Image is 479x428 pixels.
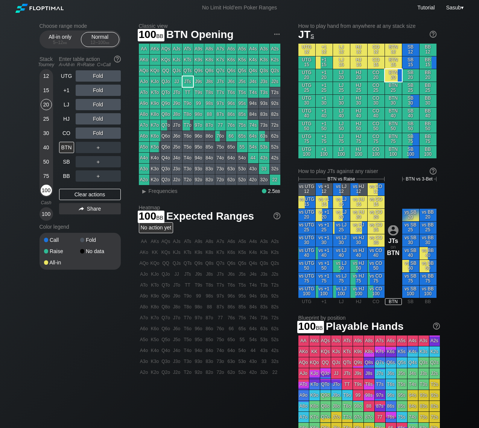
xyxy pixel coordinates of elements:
div: No data [80,249,116,254]
div: 75 [41,170,52,182]
div: T4s [248,87,259,98]
div: KTo [150,87,160,98]
div: Q3s [259,65,269,76]
div: CO 75 [368,133,385,146]
div: ATs [182,44,193,54]
div: J8s [204,76,215,87]
div: 40 [41,142,52,153]
div: 72s [270,120,280,131]
div: 82o [204,175,215,185]
div: KQs [161,55,171,65]
div: 64s [248,131,259,141]
div: T3s [259,87,269,98]
div: KK [150,55,160,65]
div: 54s [248,142,259,152]
div: QTo [161,87,171,98]
div: 54o [237,153,248,163]
div: Call [44,237,80,243]
div: J3o [172,164,182,174]
div: 98s [204,98,215,109]
div: 52s [270,142,280,152]
div: K7o [150,120,160,131]
div: JTo [172,87,182,98]
h2: How to play hand from anywhere at any stack size [298,23,436,29]
div: Q8s [204,65,215,76]
div: 84o [204,153,215,163]
div: J3s [259,76,269,87]
div: BTN [59,142,74,153]
div: BB [59,170,74,182]
img: help.32db89a4.svg [429,30,437,38]
div: LJ 30 [333,95,350,107]
div: KJs [172,55,182,65]
div: SB 15 [402,56,419,69]
div: BB 30 [420,95,436,107]
div: JJ [172,76,182,87]
div: CO 15 [368,56,385,69]
div: BTN 50 [385,120,402,133]
div: BB 100 [420,146,436,158]
div: 92o [193,175,204,185]
div: Q3o [161,164,171,174]
div: 96s [226,98,237,109]
div: CO 30 [368,95,385,107]
div: Q2s [270,65,280,76]
div: 50 [41,156,52,167]
div: 77 [215,120,226,131]
div: 62o [226,175,237,185]
div: AJo [139,76,149,87]
div: Q7s [215,65,226,76]
div: SB 12 [402,44,419,56]
div: 85s [237,109,248,120]
div: K9o [150,98,160,109]
div: No Limit Hold’em Poker Ranges [191,5,288,12]
a: Tutorial [417,5,435,11]
div: KJo [150,76,160,87]
div: BB 40 [420,108,436,120]
div: K8o [150,109,160,120]
div: 5 – 12 [44,40,76,45]
div: 93s [259,98,269,109]
div: 20 [41,99,52,110]
div: BTN 20 [385,69,402,82]
div: +1 50 [316,120,333,133]
div: 100 [41,208,52,220]
div: 44 [248,153,259,163]
div: T6o [182,131,193,141]
div: 43s [259,153,269,163]
div: 65s [237,131,248,141]
div: QJs [172,65,182,76]
div: AA [139,44,149,54]
div: QQ [161,65,171,76]
div: 75s [237,120,248,131]
div: 53o [237,164,248,174]
div: UTG 12 [298,44,315,56]
div: A4o [139,153,149,163]
div: Q4s [248,65,259,76]
div: K4o [150,153,160,163]
div: QJo [161,76,171,87]
h2: Classic view [139,23,280,29]
div: 83s [259,109,269,120]
div: 76o [215,131,226,141]
div: CO [59,127,74,139]
div: 86s [226,109,237,120]
div: CO 25 [368,82,385,94]
div: AKs [150,44,160,54]
div: 95o [193,142,204,152]
div: 63o [226,164,237,174]
div: 63s [259,131,269,141]
span: bb [156,31,163,39]
img: help.32db89a4.svg [432,322,441,330]
img: help.32db89a4.svg [429,167,437,175]
div: ＋ [76,156,121,167]
div: AKo [139,55,149,65]
div: A4s [248,44,259,54]
div: 88 [204,109,215,120]
div: J7o [172,120,182,131]
div: 95s [237,98,248,109]
div: HJ 100 [350,146,367,158]
div: 32s [270,164,280,174]
div: 98o [193,109,204,120]
div: Q5o [161,142,171,152]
